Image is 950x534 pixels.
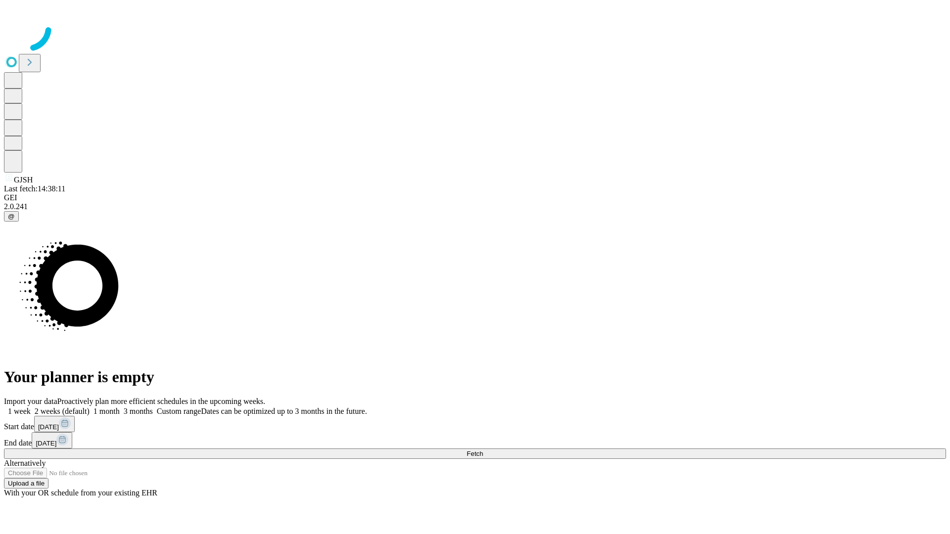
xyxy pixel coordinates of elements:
[4,478,48,489] button: Upload a file
[8,407,31,415] span: 1 week
[4,416,946,432] div: Start date
[14,176,33,184] span: GJSH
[201,407,367,415] span: Dates can be optimized up to 3 months in the future.
[35,407,90,415] span: 2 weeks (default)
[4,459,46,467] span: Alternatively
[467,450,483,457] span: Fetch
[34,416,75,432] button: [DATE]
[94,407,120,415] span: 1 month
[4,193,946,202] div: GEI
[8,213,15,220] span: @
[4,397,57,405] span: Import your data
[4,448,946,459] button: Fetch
[4,489,157,497] span: With your OR schedule from your existing EHR
[4,368,946,386] h1: Your planner is empty
[4,432,946,448] div: End date
[4,211,19,222] button: @
[124,407,153,415] span: 3 months
[57,397,265,405] span: Proactively plan more efficient schedules in the upcoming weeks.
[157,407,201,415] span: Custom range
[38,423,59,431] span: [DATE]
[36,440,56,447] span: [DATE]
[4,184,65,193] span: Last fetch: 14:38:11
[32,432,72,448] button: [DATE]
[4,202,946,211] div: 2.0.241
